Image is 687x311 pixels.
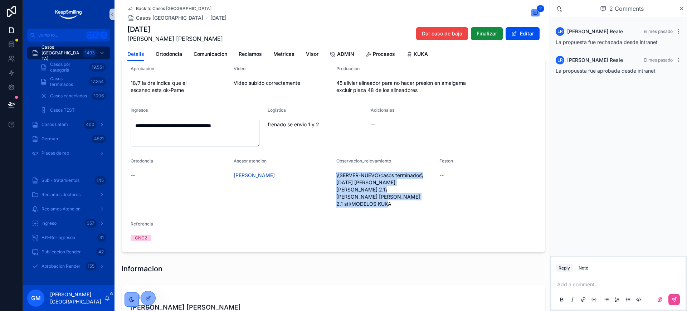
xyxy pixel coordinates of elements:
[131,221,153,227] span: Referencia
[337,50,354,58] span: ADMIN
[92,135,106,143] div: 4521
[268,121,365,128] span: frenado se envio 1 y 2
[268,107,286,113] span: Logistica
[330,48,354,62] a: ADMIN
[97,233,106,242] div: 31
[422,30,462,37] span: Dar caso de baja
[194,50,227,58] span: Comunicacion
[414,50,428,58] span: KUKA
[96,248,106,256] div: 42
[239,50,262,58] span: Reclamos
[54,9,83,20] img: App logo
[239,48,262,62] a: Reclamos
[27,246,110,258] a: Publicacion Render42
[92,92,106,100] div: 1006
[371,121,375,128] span: --
[579,265,588,271] div: Note
[556,68,656,74] span: La propuesta fue aprobada desde intranet
[27,147,110,160] a: Placas de rep
[36,75,110,88] a: Casos terminados17.354
[127,48,144,61] a: Details
[556,264,573,272] button: Reply
[89,77,106,86] div: 17.354
[537,5,544,12] span: 2
[42,235,75,240] span: E.R-Re-ingresoo
[38,32,84,38] span: Jump to...
[557,29,563,34] span: LR
[27,231,110,244] a: E.R-Re-ingresoo31
[336,158,391,164] span: Observacion_relevamiento
[50,93,87,99] span: Casos cancelados
[131,79,228,94] span: 18/7 la dra indica que el escaneo esta ok-Pame
[131,66,154,71] span: Aprobacion
[50,62,87,73] span: Casos por categoria
[135,235,147,241] div: CNC2
[27,118,110,131] a: Casos Latam400
[127,50,144,58] span: Details
[42,192,81,198] span: Reclamos doctores
[556,39,658,45] span: La propuesta fue rechazada desde intranet
[50,107,75,113] span: Casos TEST
[86,262,97,271] div: 155
[94,176,106,185] div: 145
[416,27,468,40] button: Dar caso de baja
[50,291,104,305] p: [PERSON_NAME][GEOGRAPHIC_DATA]
[84,120,97,129] div: 400
[42,263,81,269] span: Aprobacion Render
[27,174,110,187] a: Sub - tratamientos145
[42,150,69,156] span: Placas de rep
[234,79,331,87] span: Video subido correctamente
[234,66,245,71] span: Video
[122,264,162,274] h1: Informacion
[406,48,428,62] a: KUKA
[42,44,80,62] span: Casos [GEOGRAPHIC_DATA]
[234,172,275,179] a: [PERSON_NAME]
[87,31,99,39] span: Ctrl
[85,219,97,228] div: 357
[471,27,503,40] button: Finalizar
[42,206,81,212] span: Reclamos Atencion
[27,29,110,42] button: Jump to...CtrlK
[27,203,110,215] a: Reclamos Atencion
[50,76,86,87] span: Casos terminados
[194,48,227,62] a: Comunicacion
[42,220,57,226] span: Ingreso
[234,158,267,164] span: Asesor atencion
[609,4,644,13] span: 2 Comments
[506,27,540,40] button: Editar
[42,136,58,142] span: German
[42,249,81,255] span: Publicacion Render
[27,217,110,230] a: Ingreso357
[567,57,623,64] span: [PERSON_NAME] Reale
[101,32,107,38] span: K
[127,6,211,11] a: Back to Casos [GEOGRAPHIC_DATA]
[31,294,41,302] span: GM
[336,172,434,208] span: \\SERVER-NUEVO\casos terminados\[DATE] [PERSON_NAME] [PERSON_NAME] 2.1\[PERSON_NAME] [PERSON_NAME...
[644,29,673,34] span: El mes pasado
[23,42,114,285] div: scrollable content
[89,63,106,72] div: 19.551
[477,30,497,37] span: Finalizar
[136,14,203,21] span: Casos [GEOGRAPHIC_DATA]
[306,50,318,58] span: Visor
[557,57,563,63] span: LR
[439,172,444,179] span: --
[371,107,394,113] span: Adicionales
[42,122,68,127] span: Casos Latam
[576,264,591,272] button: Note
[336,66,360,71] span: Produccion
[567,28,623,35] span: [PERSON_NAME] Reale
[36,89,110,102] a: Casos cancelados1006
[273,50,294,58] span: Metricas
[156,48,182,62] a: Ortodoncia
[36,104,110,117] a: Casos TEST
[306,48,318,62] a: Visor
[210,14,226,21] a: [DATE]
[130,294,537,301] span: Paciente
[366,48,395,62] a: Procesos
[131,107,148,113] span: Ingresos
[336,79,468,94] span: 45 aliviar alineador para no hacer presion en amalgama excluir pieza 48 de los alineadores
[136,6,211,11] span: Back to Casos [GEOGRAPHIC_DATA]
